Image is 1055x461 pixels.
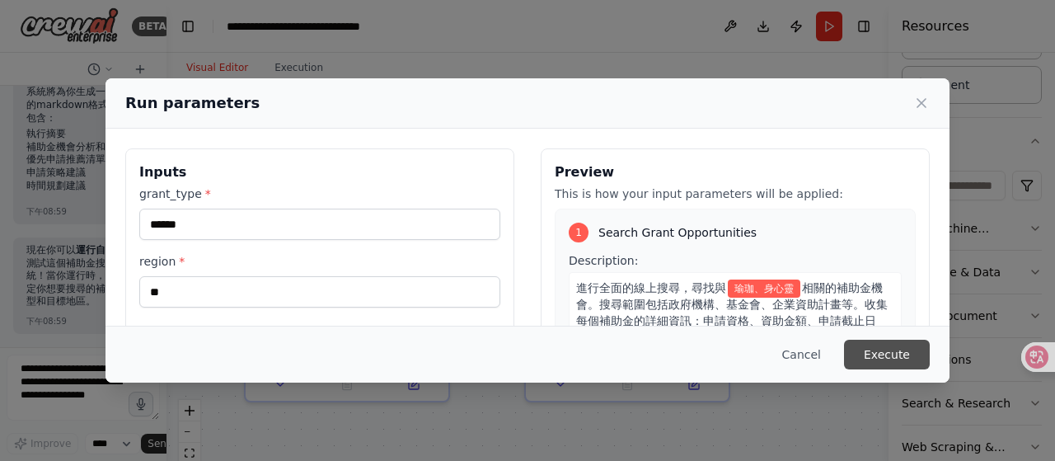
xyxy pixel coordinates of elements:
[569,223,588,242] div: 1
[139,253,500,270] label: region
[576,281,726,294] span: 進行全面的線上搜尋，尋找與
[769,340,834,369] button: Cancel
[555,186,916,202] p: This is how your input parameters will be applied:
[139,162,500,182] h3: Inputs
[728,280,800,298] span: Variable: grant_type
[125,92,260,115] h2: Run parameters
[569,254,638,267] span: Description:
[844,340,930,369] button: Execute
[598,224,757,241] span: Search Grant Opportunities
[139,186,500,202] label: grant_type
[555,162,916,182] h3: Preview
